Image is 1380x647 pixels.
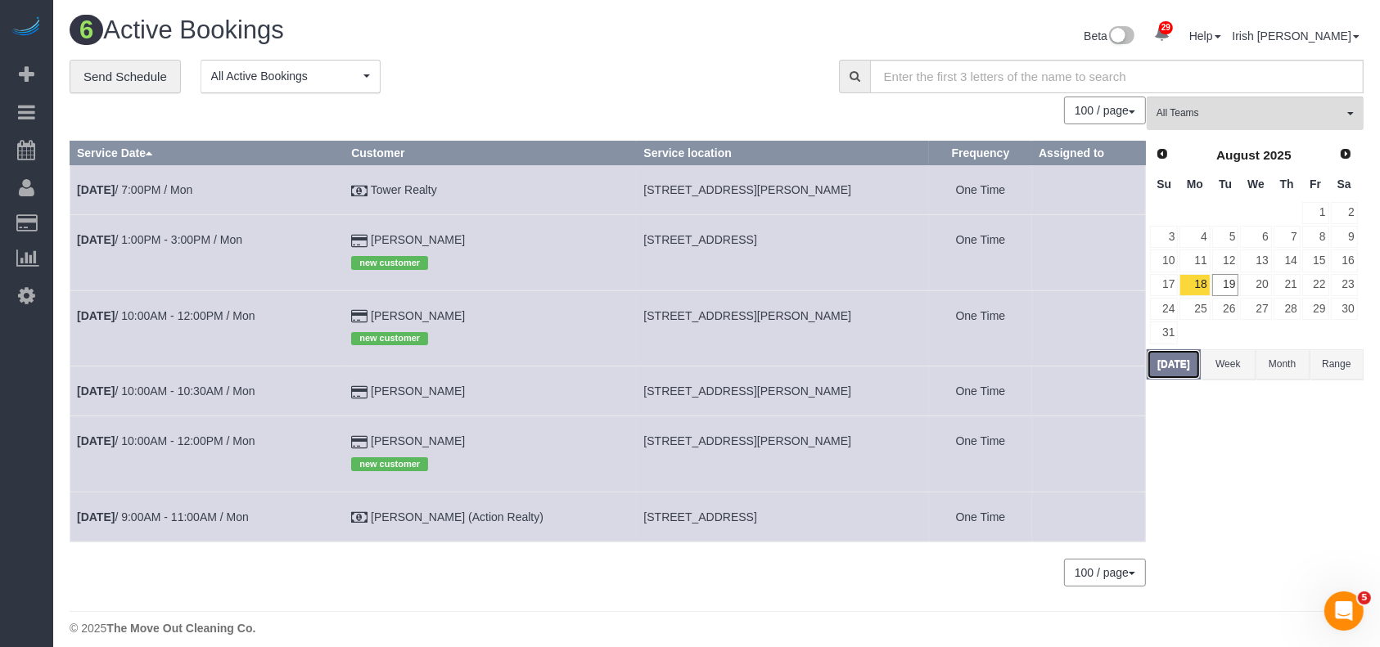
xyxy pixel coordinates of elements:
a: 29 [1302,298,1329,320]
td: Schedule date [70,492,345,541]
a: 12 [1212,249,1239,272]
a: 19 [1212,274,1239,296]
td: Schedule date [70,290,345,366]
td: Assigned to [1032,165,1146,215]
a: 28 [1274,298,1301,320]
td: Customer [345,290,637,366]
a: 26 [1212,298,1239,320]
span: [STREET_ADDRESS][PERSON_NAME] [643,384,851,398]
a: [PERSON_NAME] [371,309,465,322]
td: Service location [637,215,929,290]
span: Saturday [1337,177,1351,191]
td: Frequency [929,215,1031,290]
button: [DATE] [1147,349,1201,380]
a: 15 [1302,249,1329,272]
th: Service location [637,142,929,165]
a: 3 [1150,226,1178,248]
i: Credit Card Payment [351,437,368,448]
i: Check Payment [351,512,368,523]
a: 7 [1274,226,1301,248]
span: 5 [1358,591,1371,604]
i: Credit Card Payment [351,311,368,322]
b: [DATE] [77,183,115,196]
td: Customer [345,215,637,290]
img: Automaid Logo [10,16,43,39]
span: [STREET_ADDRESS] [643,510,756,523]
ol: All Teams [1147,97,1364,122]
a: [DATE]/ 9:00AM - 11:00AM / Mon [77,510,249,523]
button: All Active Bookings [201,60,381,93]
a: [DATE]/ 10:00AM - 10:30AM / Mon [77,384,255,398]
a: Tower Realty [371,183,437,196]
img: New interface [1107,26,1134,47]
a: Irish [PERSON_NAME] [1233,29,1360,43]
span: [STREET_ADDRESS][PERSON_NAME] [643,434,851,447]
b: [DATE] [77,510,115,523]
button: Range [1310,349,1364,380]
td: Schedule date [70,215,345,290]
a: [DATE]/ 10:00AM - 12:00PM / Mon [77,434,255,447]
span: [STREET_ADDRESS][PERSON_NAME] [643,309,851,322]
h1: Active Bookings [70,16,705,44]
a: Send Schedule [70,60,181,94]
td: Assigned to [1032,366,1146,416]
a: [PERSON_NAME] [371,384,465,398]
a: 24 [1150,298,1178,320]
td: Service location [637,492,929,541]
strong: The Move Out Cleaning Co. [106,622,255,635]
span: All Active Bookings [211,68,359,84]
a: 9 [1331,226,1358,248]
a: 2 [1331,202,1358,224]
b: [DATE] [77,434,115,447]
a: 22 [1302,274,1329,296]
th: Customer [345,142,637,165]
a: 16 [1331,249,1358,272]
td: Customer [345,366,637,416]
a: 6 [1240,226,1271,248]
i: Check Payment [351,186,368,197]
a: 30 [1331,298,1358,320]
td: Frequency [929,290,1031,366]
a: [PERSON_NAME] [371,233,465,246]
button: 100 / page [1064,97,1146,124]
a: 23 [1331,274,1358,296]
span: [STREET_ADDRESS] [643,233,756,246]
a: 8 [1302,226,1329,248]
a: [DATE]/ 7:00PM / Mon [77,183,192,196]
span: new customer [351,457,428,470]
a: 21 [1274,274,1301,296]
a: 29 [1146,16,1178,52]
a: 31 [1150,321,1178,344]
a: 17 [1150,274,1178,296]
span: Sunday [1157,177,1171,191]
a: 5 [1212,226,1239,248]
b: [DATE] [77,309,115,322]
nav: Pagination navigation [1065,559,1146,586]
button: 100 / page [1064,559,1146,586]
i: Credit Card Payment [351,236,368,247]
a: Help [1189,29,1221,43]
nav: Pagination navigation [1065,97,1146,124]
a: 14 [1274,249,1301,272]
a: Next [1334,143,1357,166]
th: Frequency [929,142,1031,165]
span: August [1216,148,1260,162]
td: Customer [345,416,637,492]
span: new customer [351,256,428,269]
td: Frequency [929,416,1031,492]
span: 6 [70,15,103,45]
iframe: Intercom live chat [1324,591,1364,631]
button: All Teams [1147,97,1364,130]
td: Frequency [929,492,1031,541]
a: 27 [1240,298,1271,320]
td: Assigned to [1032,215,1146,290]
span: Thursday [1280,177,1294,191]
b: [DATE] [77,384,115,398]
a: [DATE]/ 10:00AM - 12:00PM / Mon [77,309,255,322]
span: Tuesday [1219,177,1232,191]
td: Schedule date [70,366,345,416]
th: Service Date [70,142,345,165]
div: © 2025 [70,620,1364,636]
button: Month [1256,349,1310,380]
